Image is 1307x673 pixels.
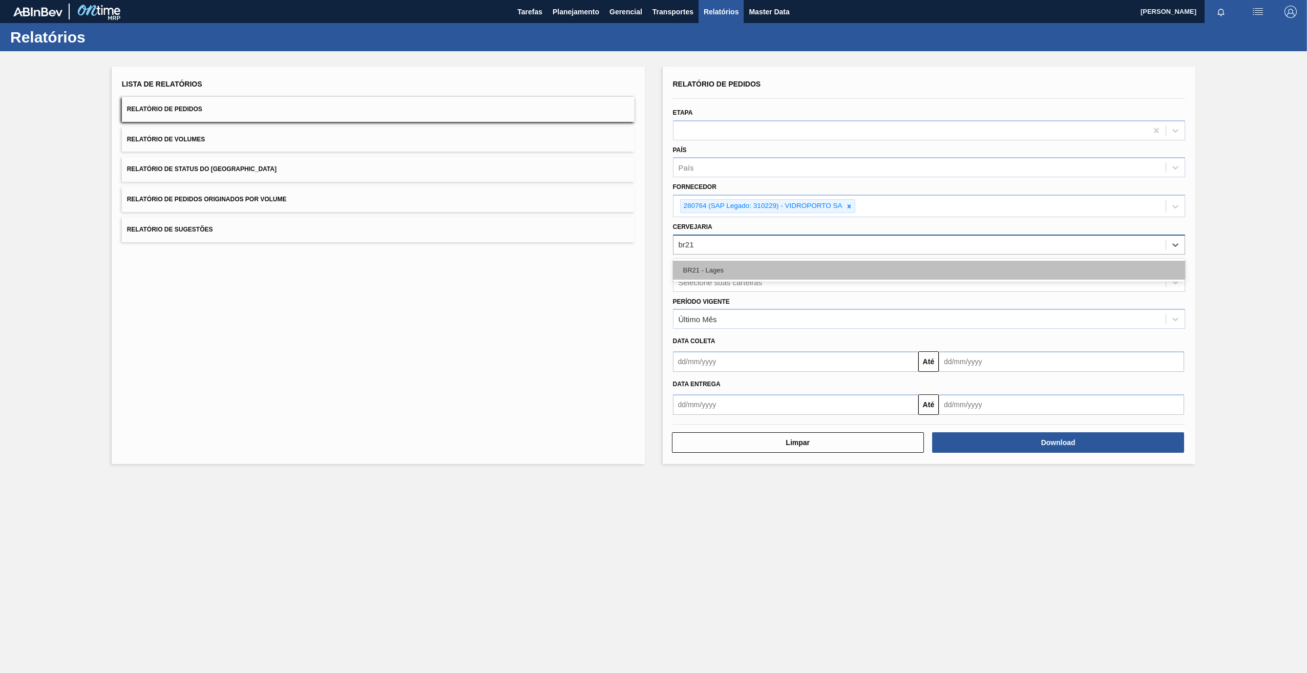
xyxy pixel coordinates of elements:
[122,97,635,122] button: Relatório de Pedidos
[122,127,635,152] button: Relatório de Volumes
[932,432,1184,453] button: Download
[122,217,635,242] button: Relatório de Sugestões
[673,223,712,230] label: Cervejaria
[673,109,693,116] label: Etapa
[939,351,1184,372] input: dd/mm/yyyy
[609,6,642,18] span: Gerencial
[673,381,721,388] span: Data entrega
[704,6,739,18] span: Relatórios
[673,394,918,415] input: dd/mm/yyyy
[127,136,205,143] span: Relatório de Volumes
[13,7,62,16] img: TNhmsLtSVTkK8tSr43FrP2fwEKptu5GPRR3wAAAABJRU5ErkJggg==
[918,394,939,415] button: Até
[679,163,694,172] div: País
[127,226,213,233] span: Relatório de Sugestões
[673,80,761,88] span: Relatório de Pedidos
[10,31,192,43] h1: Relatórios
[127,165,277,173] span: Relatório de Status do [GEOGRAPHIC_DATA]
[652,6,693,18] span: Transportes
[918,351,939,372] button: Até
[673,183,716,191] label: Fornecedor
[517,6,542,18] span: Tarefas
[1252,6,1264,18] img: userActions
[1205,5,1237,19] button: Notificações
[673,338,715,345] span: Data coleta
[673,146,687,154] label: País
[122,80,202,88] span: Lista de Relatórios
[122,157,635,182] button: Relatório de Status do [GEOGRAPHIC_DATA]
[679,315,717,324] div: Último Mês
[122,187,635,212] button: Relatório de Pedidos Originados por Volume
[127,106,202,113] span: Relatório de Pedidos
[679,278,762,286] div: Selecione suas carteiras
[681,200,844,213] div: 280764 (SAP Legado: 310229) - VIDROPORTO SA
[127,196,287,203] span: Relatório de Pedidos Originados por Volume
[553,6,599,18] span: Planejamento
[749,6,789,18] span: Master Data
[672,432,924,453] button: Limpar
[939,394,1184,415] input: dd/mm/yyyy
[673,261,1186,280] div: BR21 - Lages
[1284,6,1297,18] img: Logout
[673,351,918,372] input: dd/mm/yyyy
[673,298,730,305] label: Período Vigente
